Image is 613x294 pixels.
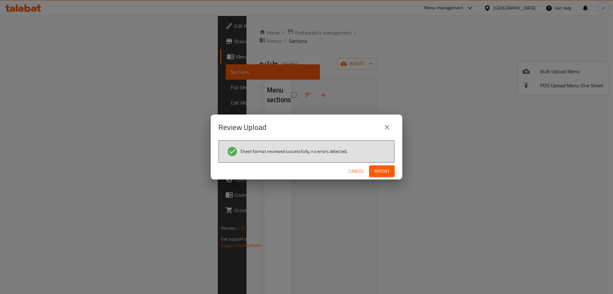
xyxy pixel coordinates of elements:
[369,165,395,177] button: Import
[379,120,395,135] button: close
[240,148,347,155] span: Sheet format reviewed successfully, no errors detected.
[218,122,267,132] h2: Review Upload
[346,165,367,177] button: Cancel
[374,167,390,175] span: Import
[349,167,364,175] span: Cancel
